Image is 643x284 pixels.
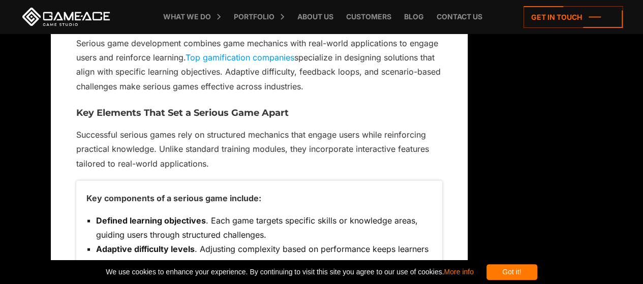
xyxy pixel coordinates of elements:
[86,191,432,205] p: Key components of a serious game include:
[96,213,432,242] li: . Each game targets specific skills or knowledge areas, guiding users through structured challenges.
[486,264,537,280] div: Got it!
[186,52,294,62] a: Top gamification companies
[96,215,206,226] strong: Defined learning objectives
[524,6,623,28] a: Get in touch
[96,244,195,254] strong: Adaptive difficulty levels
[444,268,473,276] a: More info
[76,36,442,94] p: Serious game development combines game mechanics with real-world applications to engage users and...
[76,128,442,171] p: Successful serious games rely on structured mechanics that engage users while reinforcing practic...
[106,264,473,280] span: We use cookies to enhance your experience. By continuing to visit this site you agree to our use ...
[76,108,442,118] h3: Key Elements That Set a Serious Game Apart
[96,242,432,271] li: . Adjusting complexity based on performance keeps learners engaged and prevents frustration.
